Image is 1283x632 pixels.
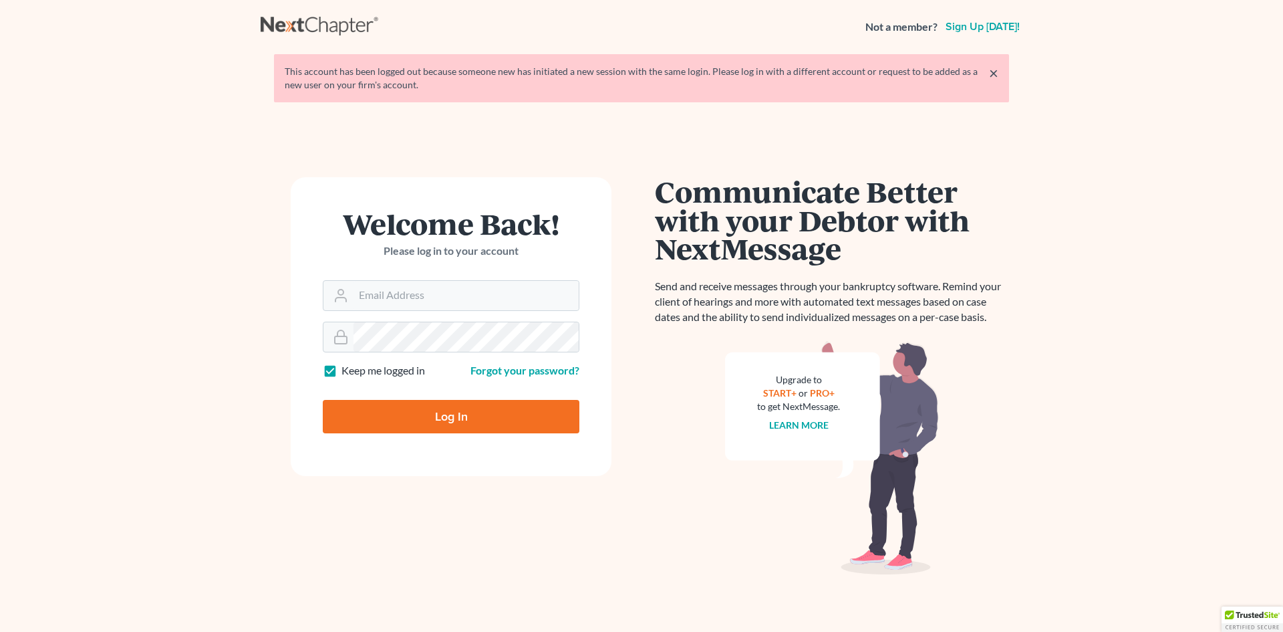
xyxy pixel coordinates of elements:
input: Log In [323,400,579,433]
a: START+ [763,387,797,399]
strong: Not a member? [865,19,938,35]
a: Learn more [769,419,829,431]
a: × [989,65,998,81]
div: TrustedSite Certified [1222,607,1283,632]
h1: Communicate Better with your Debtor with NextMessage [655,177,1009,263]
h1: Welcome Back! [323,209,579,238]
a: Forgot your password? [470,364,579,377]
div: to get NextMessage. [757,400,840,413]
div: This account has been logged out because someone new has initiated a new session with the same lo... [285,65,998,92]
a: PRO+ [810,387,835,399]
label: Keep me logged in [341,363,425,379]
p: Please log in to your account [323,243,579,259]
img: nextmessage_bg-59042aed3d76b12b5cd301f8e5b87938c9018125f34e5fa2b7a6b67550977c72.svg [725,341,939,575]
a: Sign up [DATE]! [943,21,1022,32]
div: Upgrade to [757,373,840,387]
p: Send and receive messages through your bankruptcy software. Remind your client of hearings and mo... [655,279,1009,325]
input: Email Address [353,281,579,310]
span: or [799,387,808,399]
